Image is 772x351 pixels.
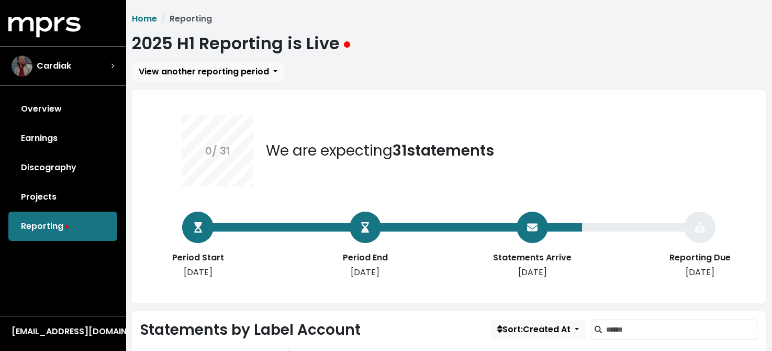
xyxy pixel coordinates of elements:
span: Cardiak [37,60,71,72]
div: [DATE] [490,266,574,279]
a: Overview [8,94,117,124]
button: Sort:Created At [490,320,586,339]
b: 31 statements [393,140,494,161]
input: Search label accounts [606,320,757,339]
div: Period End [323,251,407,264]
h1: 2025 H1 Reporting is Live [132,34,350,53]
h2: Statements by Label Account [140,321,361,339]
a: Discography [8,153,117,182]
div: Statements Arrive [490,251,574,264]
div: Reporting Due [658,251,742,264]
nav: breadcrumb [132,13,766,25]
div: [DATE] [156,266,240,279]
a: Earnings [8,124,117,153]
li: Reporting [157,13,212,25]
span: View another reporting period [139,65,269,78]
div: [EMAIL_ADDRESS][DOMAIN_NAME] [12,325,114,338]
a: mprs logo [8,20,81,32]
img: The selected account / producer [12,56,32,76]
span: Sort: Created At [497,323,570,335]
a: Projects [8,182,117,212]
div: We are expecting [266,140,494,162]
button: [EMAIL_ADDRESS][DOMAIN_NAME] [8,325,117,338]
div: [DATE] [323,266,407,279]
button: View another reporting period [132,62,284,82]
div: Period Start [156,251,240,264]
a: Home [132,13,157,25]
div: [DATE] [658,266,742,279]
